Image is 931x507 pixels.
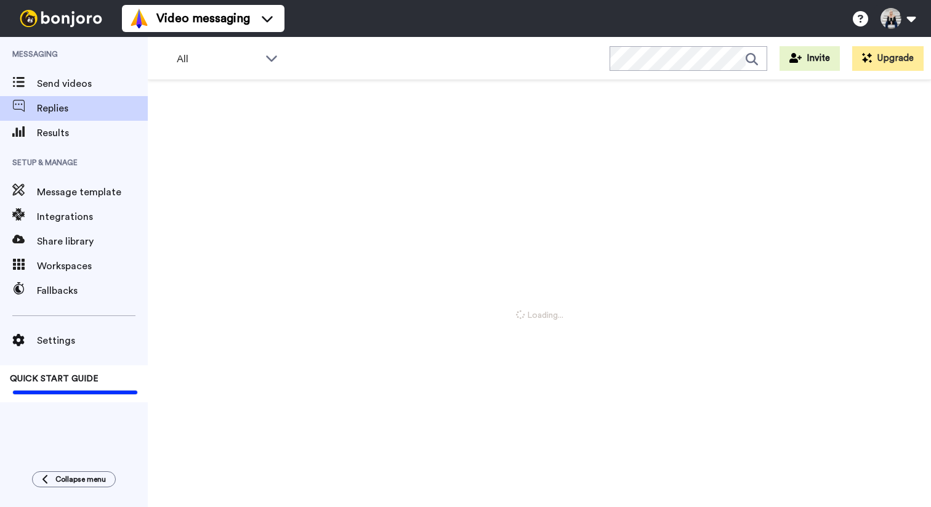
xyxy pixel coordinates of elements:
span: All [177,52,259,67]
span: Integrations [37,209,148,224]
span: Share library [37,234,148,249]
span: Workspaces [37,259,148,274]
button: Upgrade [852,46,924,71]
img: vm-color.svg [129,9,149,28]
span: Message template [37,185,148,200]
span: QUICK START GUIDE [10,375,99,383]
span: Replies [37,101,148,116]
span: Settings [37,333,148,348]
img: bj-logo-header-white.svg [15,10,107,27]
span: Video messaging [156,10,250,27]
span: Fallbacks [37,283,148,298]
span: Loading... [516,309,563,322]
span: Send videos [37,76,148,91]
span: Results [37,126,148,140]
button: Invite [780,46,840,71]
span: Collapse menu [55,474,106,484]
button: Collapse menu [32,471,116,487]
